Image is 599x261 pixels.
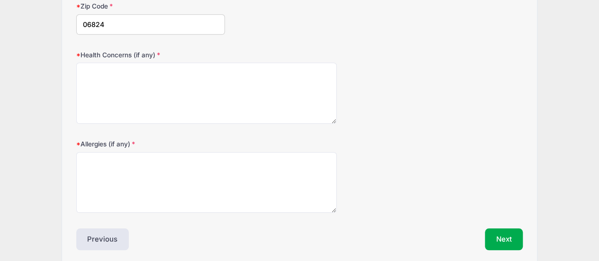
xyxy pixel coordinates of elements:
[485,228,523,250] button: Next
[76,50,225,60] label: Health Concerns (if any)
[76,1,225,11] label: Zip Code
[76,139,225,149] label: Allergies (if any)
[76,14,225,35] input: xxxxx
[76,228,129,250] button: Previous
